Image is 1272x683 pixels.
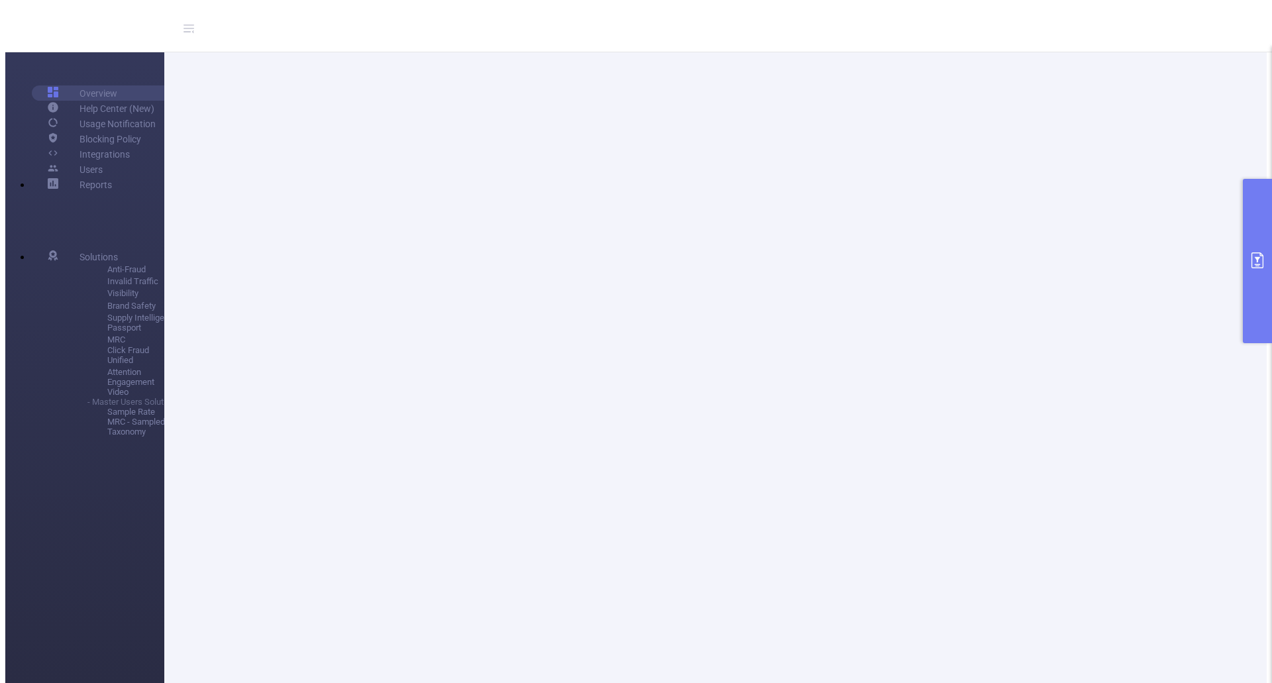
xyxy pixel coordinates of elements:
[107,274,168,286] span: Invalid Traffic
[79,103,154,114] span: Help Center (New)
[107,355,213,365] span: Unified
[48,85,117,101] a: Overview
[107,387,213,397] span: Video
[107,311,187,323] span: Supply Intelligence
[107,286,148,298] span: Visibility
[107,264,213,274] span: Anti-Fraud
[48,146,130,162] a: Integrations
[79,252,118,262] span: Solutions
[107,365,150,377] span: Attention
[79,149,130,160] span: Integrations
[107,323,213,333] span: Passport
[48,101,154,116] a: Help Center (New)
[107,417,213,427] span: MRC - Sampled
[48,162,103,177] a: Users
[79,134,141,144] span: Blocking Policy
[107,407,213,417] span: Sample Rate
[79,178,112,191] a: Reports
[107,427,213,437] span: Taxonomy
[79,119,156,129] span: Usage Notification
[79,164,103,175] span: Users
[48,116,156,131] a: Usage Notification
[79,180,112,190] span: Reports
[107,345,213,355] span: Click Fraud
[107,333,134,344] span: MRC
[79,88,117,99] span: Overview
[107,299,165,311] span: Brand Safety
[38,397,193,407] li: - Master Users Solutions -
[48,131,141,146] a: Blocking Policy
[107,377,213,387] span: Engagement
